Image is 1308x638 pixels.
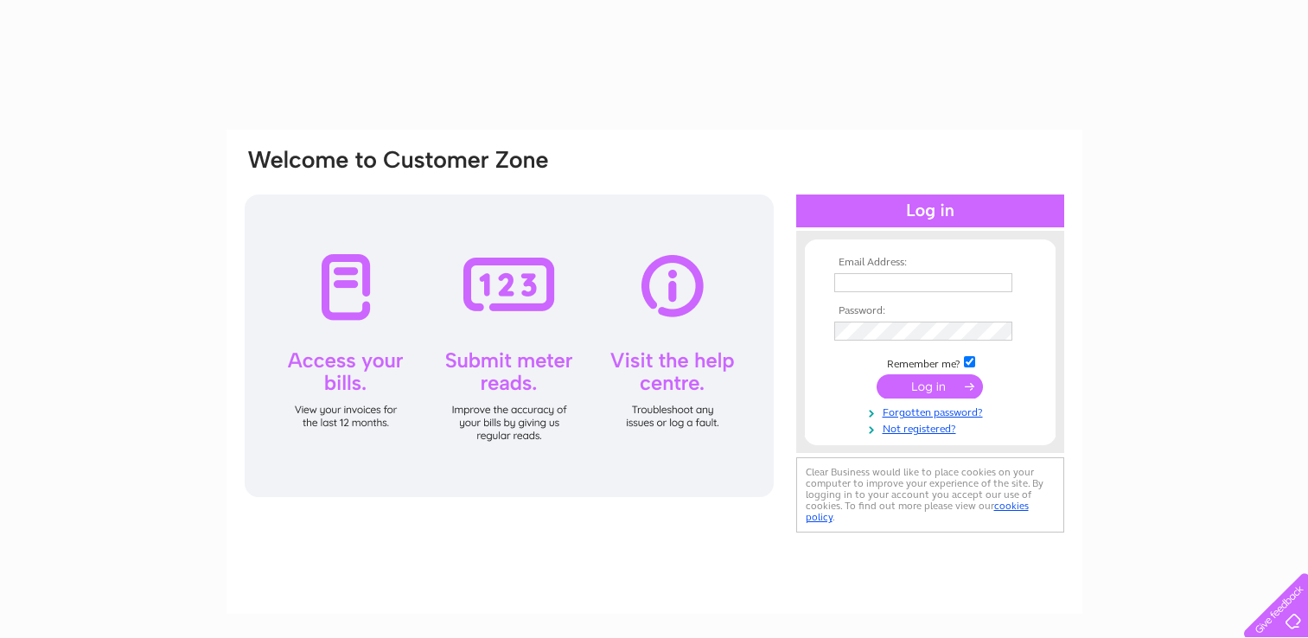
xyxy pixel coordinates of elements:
a: Not registered? [834,419,1030,436]
input: Submit [877,374,983,399]
a: Forgotten password? [834,403,1030,419]
th: Password: [830,305,1030,317]
th: Email Address: [830,257,1030,269]
a: cookies policy [806,500,1029,523]
td: Remember me? [830,354,1030,371]
div: Clear Business would like to place cookies on your computer to improve your experience of the sit... [796,457,1064,533]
